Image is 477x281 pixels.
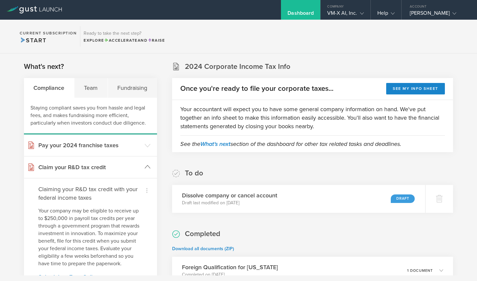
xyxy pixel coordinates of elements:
[180,105,445,130] p: Your accountant will expect you to have some general company information on hand. We've put toget...
[172,185,425,213] div: Dissolve company or cancel accountDraft last modified on [DATE]Draft
[407,269,433,272] p: 1 document
[288,10,314,20] div: Dashboard
[185,229,220,239] h2: Completed
[180,140,401,148] em: See the section of the dashboard for other tax related tasks and deadlines.
[20,37,46,44] span: Start
[182,263,278,271] h3: Foreign Qualification for [US_STATE]
[104,38,138,43] span: Accelerate
[386,83,445,94] button: See my info sheet
[182,271,278,278] p: Completed on [DATE]
[172,246,234,251] a: Download all documents (ZIP)
[182,191,277,200] h3: Dissolve company or cancel account
[410,10,466,20] div: [PERSON_NAME]
[38,163,141,171] h3: Claim your R&D tax credit
[182,200,277,206] p: Draft last modified on [DATE]
[80,26,168,47] div: Ready to take the next step?ExploreAccelerateandRaise
[444,250,477,281] iframe: Chat Widget
[185,62,290,71] h2: 2024 Corporate Income Tax Info
[148,38,165,43] span: Raise
[108,78,157,98] div: Fundraising
[24,78,74,98] div: Compliance
[391,194,415,203] div: Draft
[20,31,77,35] h2: Current Subscription
[38,207,143,268] p: Your company may be eligible to receive up to $250,000 in payroll tax credits per year through a ...
[84,37,165,43] div: Explore
[104,38,148,43] span: and
[327,10,364,20] div: VM-X AI, Inc.
[200,140,230,148] a: What's next
[38,185,143,202] h4: Claiming your R&D tax credit with your federal income taxes
[74,78,108,98] div: Team
[38,274,143,280] a: Schedule a Free Call
[185,169,203,178] h2: To do
[377,10,395,20] div: Help
[180,84,333,93] h2: Once you're ready to file your corporate taxes...
[24,98,157,134] div: Staying compliant saves you from hassle and legal fees, and makes fundraising more efficient, par...
[24,62,64,71] h2: What's next?
[38,141,141,150] h3: Pay your 2024 franchise taxes
[84,31,165,36] h3: Ready to take the next step?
